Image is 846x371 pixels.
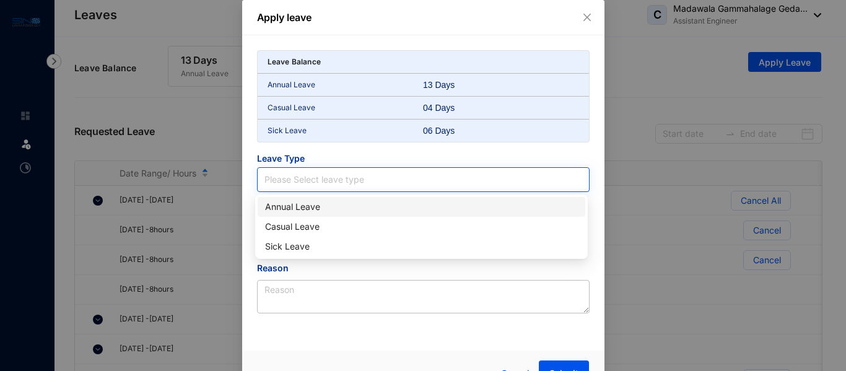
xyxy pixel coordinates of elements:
[258,197,585,217] div: Annual Leave
[268,56,321,68] p: Leave Balance
[257,261,297,275] label: Reason
[268,124,424,137] p: Sick Leave
[258,237,585,256] div: Sick Leave
[265,200,578,214] div: Annual Leave
[258,217,585,237] div: Casual Leave
[580,11,594,24] button: Close
[257,152,590,167] span: Leave Type
[257,280,590,313] textarea: Reason
[265,240,578,253] div: Sick Leave
[423,79,475,91] div: 13 Days
[423,124,475,137] div: 06 Days
[268,79,424,91] p: Annual Leave
[423,102,475,114] div: 04 Days
[265,220,578,234] div: Casual Leave
[582,12,592,22] span: close
[268,102,424,114] p: Casual Leave
[257,10,590,25] p: Apply leave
